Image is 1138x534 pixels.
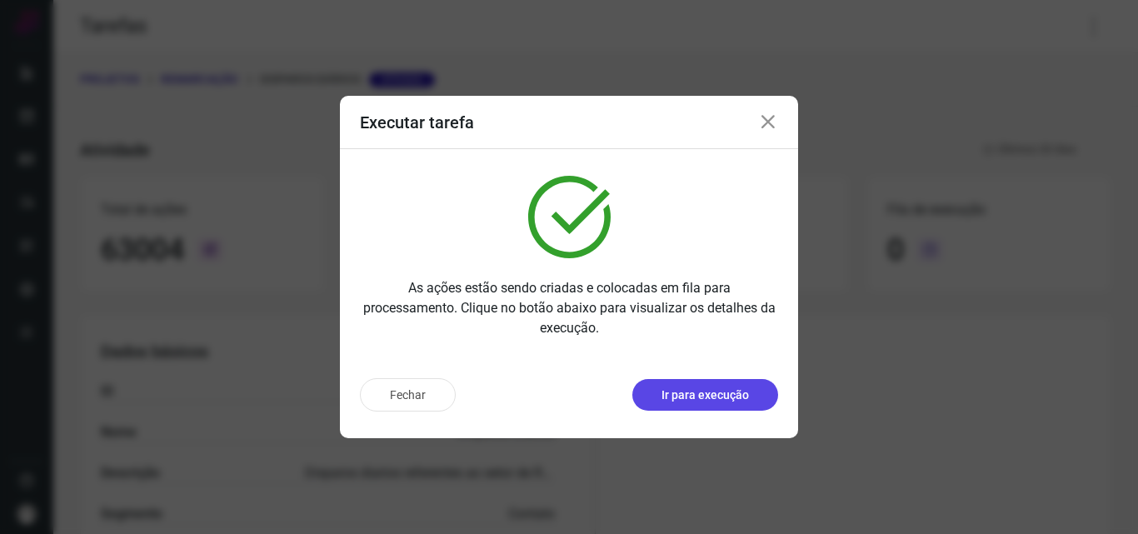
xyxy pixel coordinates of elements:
button: Ir para execução [632,379,778,411]
p: Ir para execução [661,387,749,404]
p: As ações estão sendo criadas e colocadas em fila para processamento. Clique no botão abaixo para ... [360,278,778,338]
button: Fechar [360,378,456,412]
h3: Executar tarefa [360,112,474,132]
img: verified.svg [528,176,611,258]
